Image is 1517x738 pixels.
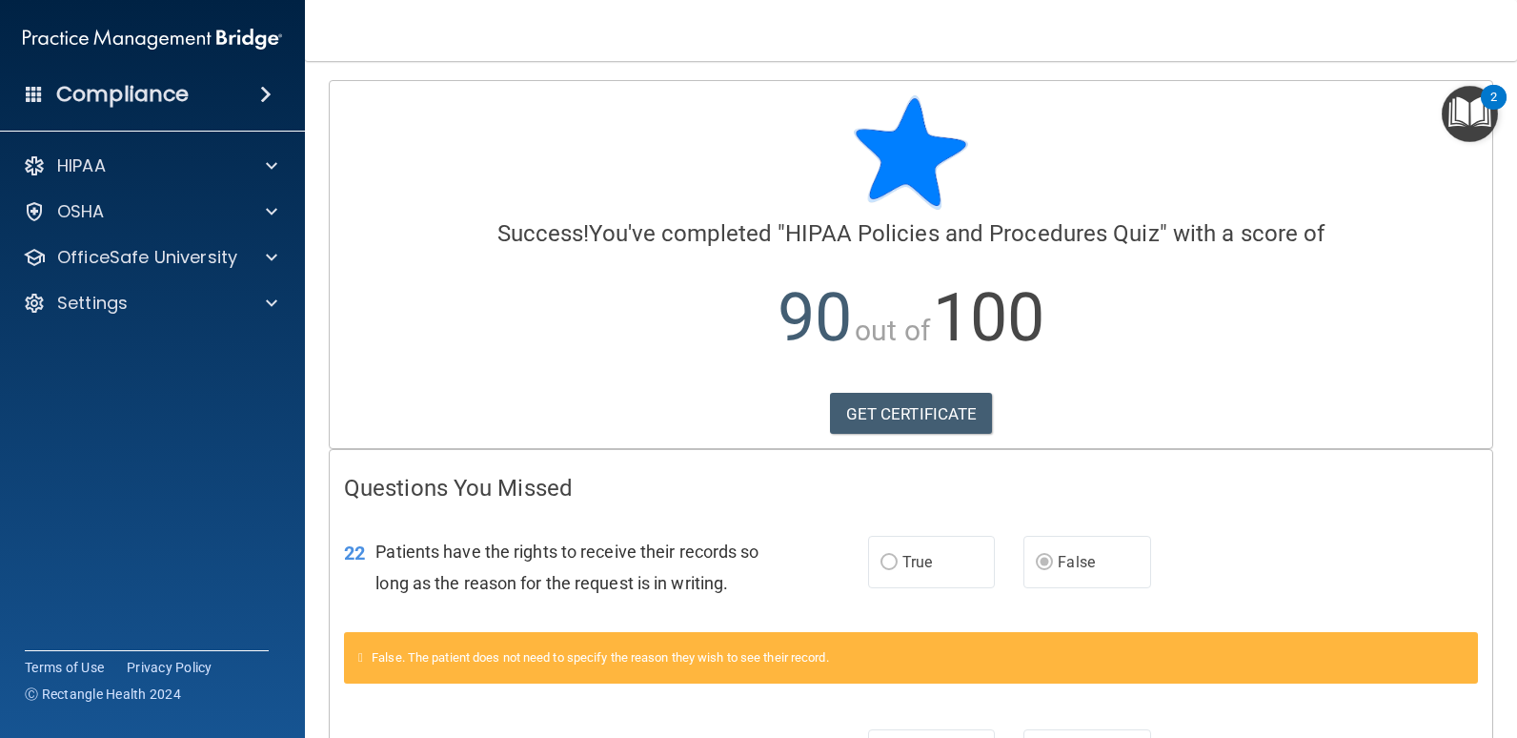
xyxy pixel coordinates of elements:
a: OfficeSafe University [23,246,277,269]
a: Privacy Policy [127,658,212,677]
p: Settings [57,292,128,315]
h4: You've completed " " with a score of [344,221,1478,246]
span: 90 [778,278,852,357]
span: out of [855,314,930,347]
h4: Compliance [56,81,189,108]
button: Open Resource Center, 2 new notifications [1442,86,1498,142]
span: Ⓒ Rectangle Health 2024 [25,685,181,704]
a: Settings [23,292,277,315]
h4: Questions You Missed [344,476,1478,501]
a: OSHA [23,200,277,223]
span: True [902,553,932,571]
span: Patients have the rights to receive their records so long as the reason for the request is in wri... [375,542,758,593]
img: PMB logo [23,20,282,58]
span: 22 [344,542,365,564]
a: Terms of Use [25,658,104,677]
p: OSHA [57,200,105,223]
p: HIPAA [57,154,106,177]
span: HIPAA Policies and Procedures Quiz [785,220,1159,247]
a: GET CERTIFICATE [830,393,993,435]
span: Success! [497,220,590,247]
a: HIPAA [23,154,277,177]
input: False [1036,556,1053,570]
span: 100 [933,278,1044,357]
div: 2 [1490,97,1497,122]
span: False. The patient does not need to specify the reason they wish to see their record. [372,650,829,665]
p: OfficeSafe University [57,246,237,269]
img: blue-star-rounded.9d042014.png [854,95,968,210]
input: True [880,556,898,570]
iframe: Drift Widget Chat Controller [1422,606,1494,679]
span: False [1058,553,1095,571]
